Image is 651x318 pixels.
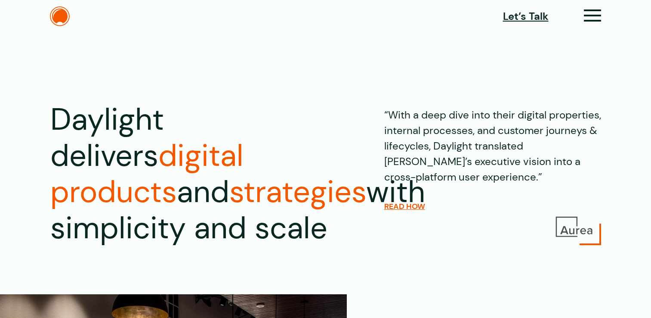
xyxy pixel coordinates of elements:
span: digital products [50,136,244,212]
img: The Daylight Studio Logo [50,6,70,26]
p: “With a deep dive into their digital properties, internal processes, and customer journeys & life... [384,102,601,185]
span: strategies [229,172,366,212]
h1: Daylight delivers and with simplicity and scale [50,102,327,246]
a: Let’s Talk [503,9,549,24]
img: Aurea Logo [554,215,595,239]
a: READ HOW [384,202,425,211]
